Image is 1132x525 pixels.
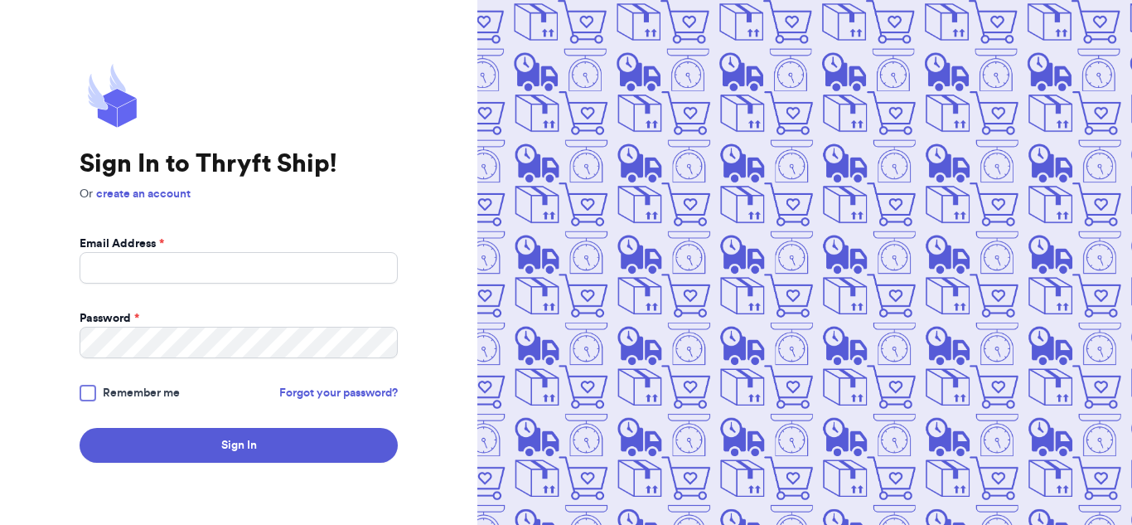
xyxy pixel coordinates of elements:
[80,310,139,327] label: Password
[80,186,398,202] p: Or
[80,428,398,463] button: Sign In
[96,188,191,200] a: create an account
[80,236,164,252] label: Email Address
[103,385,180,401] span: Remember me
[80,149,398,179] h1: Sign In to Thryft Ship!
[279,385,398,401] a: Forgot your password?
